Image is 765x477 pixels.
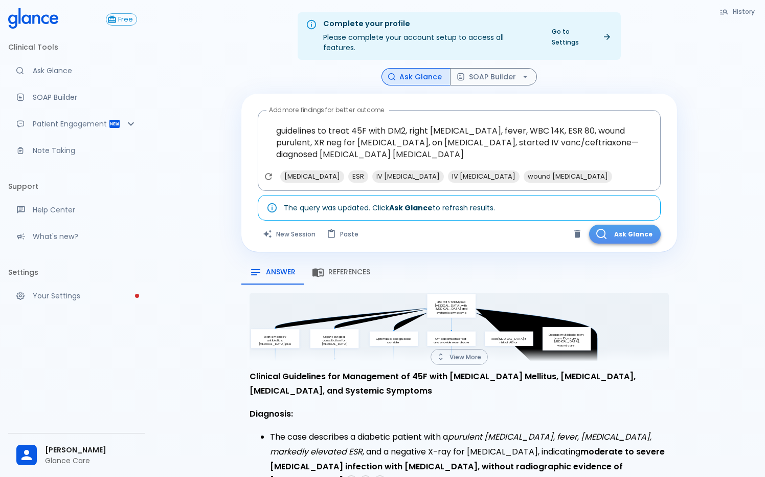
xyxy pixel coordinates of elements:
div: [PERSON_NAME]Glance Care [8,438,145,473]
p: 45F with T2DM and [MEDICAL_DATA] with [MEDICAL_DATA] and systemic symptoms [433,300,470,314]
span: Answer [266,268,296,277]
a: Advanced note-taking [8,139,145,162]
div: The query was updated. Click to refresh results. [284,199,495,217]
span: wound [MEDICAL_DATA] [524,170,612,182]
label: Add more findings for better outcome [269,105,385,114]
button: Refresh suggestions [261,169,276,184]
span: Free [115,16,137,24]
p: Urgent surgical consultation for [MEDICAL_DATA] [316,335,353,345]
p: Engage multidisciplinary team: ID, surgery, [MEDICAL_DATA], wound care, endocrinology [548,333,586,351]
li: Support [8,174,145,199]
button: Ask Glance [589,225,661,244]
button: SOAP Builder [450,68,537,86]
p: Start empiric IV antibiotics: [MEDICAL_DATA] plus [MEDICAL_DATA] [257,335,294,349]
li: Settings [8,260,145,285]
div: IV [MEDICAL_DATA] [372,170,444,183]
div: wound [MEDICAL_DATA] [524,170,612,183]
div: Please complete your account setup to access all features. [323,15,537,57]
strong: Ask Glance [389,203,433,213]
span: [MEDICAL_DATA] [280,170,344,182]
div: IV [MEDICAL_DATA] [448,170,520,183]
div: ESR [348,170,368,183]
button: Clears all inputs and results. [258,225,322,244]
p: Glance Care [45,456,137,466]
span: IV [MEDICAL_DATA] [372,170,444,182]
strong: Diagnosis: [250,408,293,420]
div: [MEDICAL_DATA] [280,170,344,183]
div: Patient Reports & Referrals [8,113,145,135]
p: Optimize blood glucose: consider [MEDICAL_DATA] [375,337,413,348]
span: References [328,268,370,277]
button: History [714,4,761,19]
button: Ask Glance [381,68,451,86]
p: SOAP Builder [33,92,137,102]
a: Get help from our support team [8,199,145,221]
p: Your Settings [33,291,137,301]
a: Moramiz: Find ICD10AM codes instantly [8,59,145,82]
button: Free [106,13,137,26]
span: [PERSON_NAME] [45,445,137,456]
button: Paste from clipboard [322,225,365,244]
div: Recent updates and feature releases [8,225,145,248]
p: Offload affected foot and provide wound care [433,337,470,344]
p: Help Center [33,205,137,215]
button: View More [431,349,488,365]
em: purulent [MEDICAL_DATA], fever, [MEDICAL_DATA], markedly elevated ESR [270,431,651,458]
p: Hold [MEDICAL_DATA] if risk of AKI or [MEDICAL_DATA] [491,337,528,348]
a: Click to view or change your subscription [106,13,145,26]
p: What's new? [33,231,137,242]
span: ESR [348,170,368,182]
a: Docugen: Compose a clinical documentation in seconds [8,86,145,109]
textarea: guidelines to treat 45F with DM2, right [MEDICAL_DATA], fever, WBC 14K, ESR 80, wound purulent, X... [265,115,654,170]
a: Go to Settings [546,24,617,50]
p: Note Taking [33,145,137,156]
span: IV [MEDICAL_DATA] [448,170,520,182]
button: Clear [570,226,585,242]
p: Ask Glance [33,66,137,76]
p: Patient Engagement [33,119,108,129]
strong: Clinical Guidelines for Management of 45F with [MEDICAL_DATA] Mellitus, [MEDICAL_DATA], [MEDICAL_... [250,371,636,397]
div: Complete your profile [323,18,537,30]
a: Please complete account setup [8,285,145,307]
li: Clinical Tools [8,35,145,59]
